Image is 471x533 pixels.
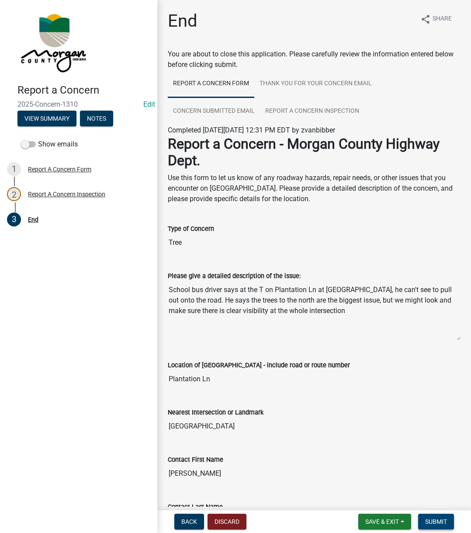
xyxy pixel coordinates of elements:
label: Please give a detailed description of the issue: [168,273,301,279]
button: shareShare [413,10,459,28]
span: 2025-Concern-1310 [17,100,140,108]
label: Show emails [21,139,78,150]
label: Nearest Intersection or Landmark [168,410,263,416]
wm-modal-confirm: Summary [17,115,76,122]
a: Report A Concern Inspection [260,98,364,125]
button: Notes [80,111,113,126]
a: Report A Concern Form [168,70,254,98]
h4: Report a Concern [17,84,150,97]
strong: Report a Concern - Morgan County Highway Dept. [168,136,440,169]
div: Report A Concern Inspection [28,191,105,197]
button: Discard [208,514,246,530]
div: 3 [7,213,21,226]
a: Thank You for Your Concern Email [254,70,377,98]
button: Back [174,514,204,530]
span: Save & Exit [365,518,399,525]
p: Use this form to let us know of any roadway hazards, repair needs, or other issues that you encou... [168,173,461,204]
textarea: School bus driver says at the T on Plantation Ln at [GEOGRAPHIC_DATA], he can't see to pull out o... [168,281,461,341]
button: Save & Exit [358,514,411,530]
button: View Summary [17,111,76,126]
label: Location of [GEOGRAPHIC_DATA] - include road or route number [168,362,350,369]
label: Type of Concern [168,226,214,232]
div: 1 [7,162,21,176]
h1: End [168,10,197,31]
button: Submit [418,514,454,530]
span: Back [181,518,197,525]
a: Concern Submitted Email [168,98,260,125]
div: End [28,216,38,223]
span: Completed [DATE][DATE] 12:31 PM EDT by zvanbibber [168,126,335,134]
span: Submit [425,518,447,525]
label: Contact Last Name [168,504,223,510]
div: Report A Concern Form [28,166,91,172]
i: share [420,14,431,24]
wm-modal-confirm: Notes [80,115,113,122]
div: 2 [7,187,21,201]
img: Morgan County, Indiana [17,9,88,75]
a: Edit [143,100,155,108]
label: Contact First Name [168,457,223,463]
wm-modal-confirm: Edit Application Number [143,100,155,108]
span: Share [433,14,452,24]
